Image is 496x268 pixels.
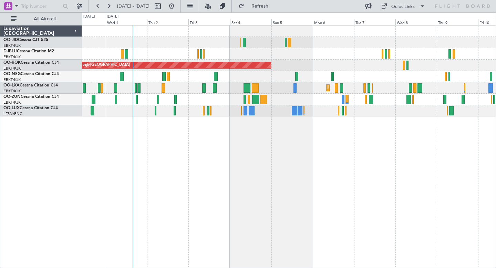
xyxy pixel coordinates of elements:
a: EBKT/KJK [3,54,21,60]
button: Quick Links [378,1,428,12]
span: D-IBLU [3,49,17,53]
a: EBKT/KJK [3,100,21,105]
span: OO-NSG [3,72,21,76]
a: EBKT/KJK [3,66,21,71]
a: EBKT/KJK [3,77,21,82]
span: OO-JID [3,38,18,42]
span: Refresh [246,4,275,9]
div: Wed 1 [106,19,147,25]
div: Planned Maint Kortrijk-[GEOGRAPHIC_DATA] [328,83,409,93]
a: OO-ROKCessna Citation CJ4 [3,61,59,65]
a: EBKT/KJK [3,89,21,94]
div: Thu 2 [147,19,188,25]
div: [DATE] [107,14,118,20]
a: OO-JIDCessna CJ1 525 [3,38,48,42]
span: OO-LXA [3,83,20,87]
span: OO-ROK [3,61,21,65]
div: Quick Links [391,3,415,10]
a: D-IBLUCessna Citation M2 [3,49,54,53]
div: Tue 30 [64,19,106,25]
a: OO-NSGCessna Citation CJ4 [3,72,59,76]
div: [DATE] [83,14,95,20]
a: OO-ZUNCessna Citation CJ4 [3,95,59,99]
button: All Aircraft [8,13,75,24]
span: All Aircraft [18,17,73,21]
span: OO-LUX [3,106,20,110]
div: Sat 4 [230,19,271,25]
a: OO-LXACessna Citation CJ4 [3,83,58,87]
div: AOG Maint Kortrijk-[GEOGRAPHIC_DATA] [55,60,130,70]
button: Refresh [235,1,277,12]
div: Sun 5 [271,19,313,25]
input: Trip Number [21,1,61,11]
div: Wed 8 [395,19,437,25]
div: Mon 6 [313,19,354,25]
a: OO-LUXCessna Citation CJ4 [3,106,58,110]
div: Thu 9 [437,19,478,25]
a: EBKT/KJK [3,43,21,48]
div: Fri 3 [188,19,230,25]
span: [DATE] - [DATE] [117,3,149,9]
span: OO-ZUN [3,95,21,99]
div: Tue 7 [354,19,395,25]
a: LFSN/ENC [3,111,22,116]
